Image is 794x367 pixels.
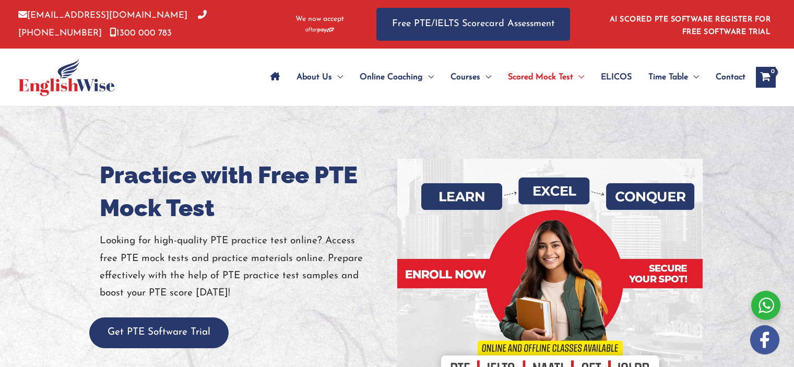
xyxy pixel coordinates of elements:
button: Get PTE Software Trial [89,317,229,348]
span: Scored Mock Test [508,59,573,96]
a: [PHONE_NUMBER] [18,11,207,37]
nav: Site Navigation: Main Menu [262,59,745,96]
a: View Shopping Cart, empty [756,67,776,88]
span: Menu Toggle [480,59,491,96]
a: ELICOS [592,59,640,96]
a: [EMAIL_ADDRESS][DOMAIN_NAME] [18,11,187,20]
a: Online CoachingMenu Toggle [351,59,442,96]
span: Menu Toggle [688,59,699,96]
h1: Practice with Free PTE Mock Test [100,159,389,224]
span: ELICOS [601,59,632,96]
a: Contact [707,59,745,96]
a: Scored Mock TestMenu Toggle [500,59,592,96]
span: We now accept [295,14,344,25]
p: Looking for high-quality PTE practice test online? Access free PTE mock tests and practice materi... [100,232,389,302]
span: Online Coaching [360,59,423,96]
span: Courses [451,59,480,96]
aside: Header Widget 1 [603,7,776,41]
span: Menu Toggle [423,59,434,96]
span: Time Table [648,59,688,96]
span: Contact [716,59,745,96]
img: Afterpay-Logo [305,27,334,33]
span: Menu Toggle [573,59,584,96]
a: Free PTE/IELTS Scorecard Assessment [376,8,570,41]
span: Menu Toggle [332,59,343,96]
span: About Us [297,59,332,96]
img: cropped-ew-logo [18,58,115,96]
a: Get PTE Software Trial [89,327,229,337]
img: white-facebook.png [750,325,779,354]
a: About UsMenu Toggle [288,59,351,96]
a: 1300 000 783 [110,29,172,38]
a: CoursesMenu Toggle [442,59,500,96]
a: AI SCORED PTE SOFTWARE REGISTER FOR FREE SOFTWARE TRIAL [610,16,771,36]
a: Time TableMenu Toggle [640,59,707,96]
